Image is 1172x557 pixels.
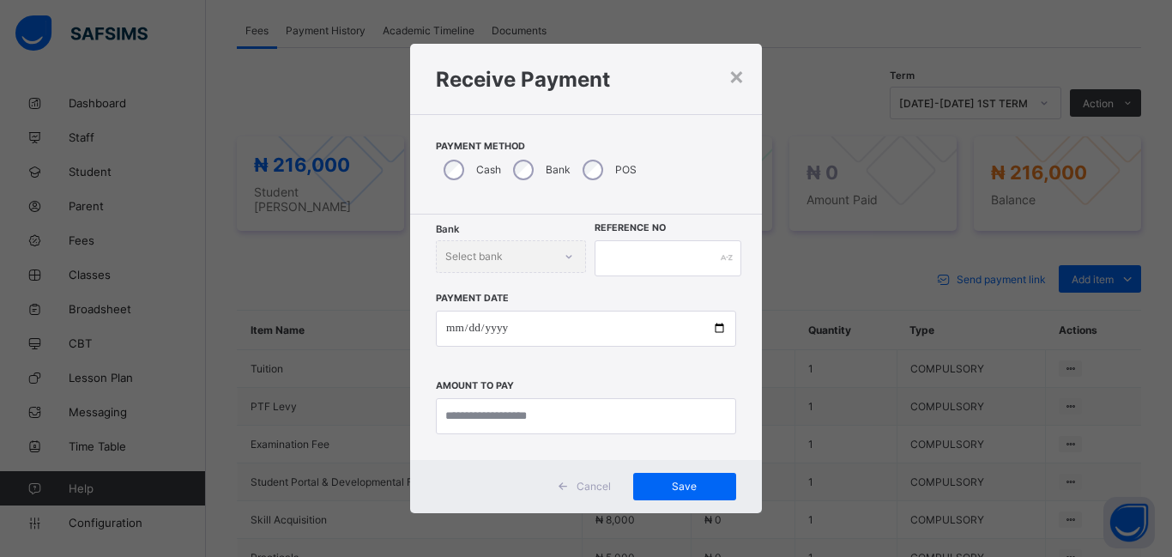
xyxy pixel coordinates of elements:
label: Bank [546,163,571,176]
label: Cash [476,163,501,176]
span: Payment Method [436,141,736,152]
span: Bank [436,223,459,235]
span: Cancel [577,480,611,493]
label: Payment Date [436,293,509,304]
label: POS [615,163,637,176]
h1: Receive Payment [436,67,736,92]
label: Reference No [595,222,666,233]
label: Amount to pay [436,380,514,391]
div: × [728,61,745,90]
span: Save [646,480,723,493]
